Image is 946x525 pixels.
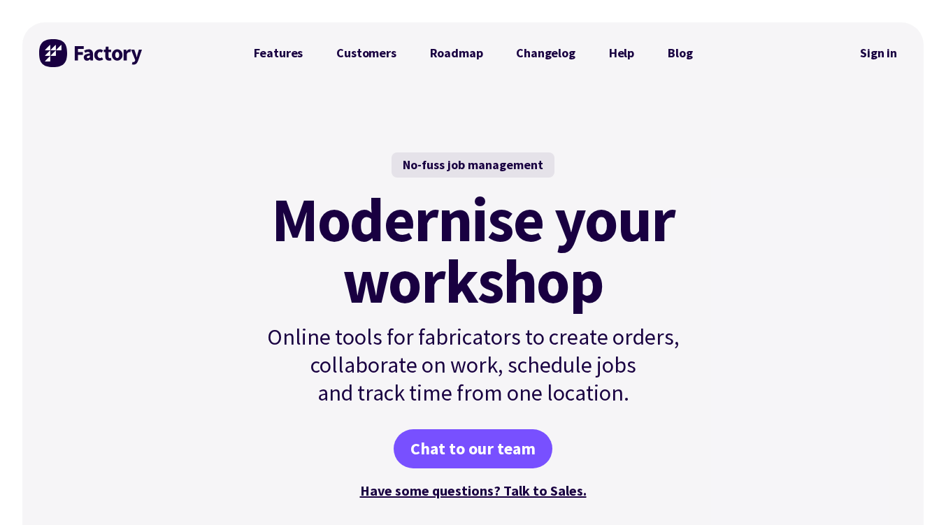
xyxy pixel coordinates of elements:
a: Blog [651,39,709,67]
a: Roadmap [413,39,500,67]
a: Sign in [850,37,907,69]
nav: Primary Navigation [237,39,710,67]
a: Customers [320,39,413,67]
mark: Modernise your workshop [271,189,675,312]
div: No-fuss job management [392,152,554,178]
p: Online tools for fabricators to create orders, collaborate on work, schedule jobs and track time ... [237,323,710,407]
a: Help [592,39,651,67]
a: Have some questions? Talk to Sales. [360,482,587,499]
a: Changelog [499,39,592,67]
a: Features [237,39,320,67]
nav: Secondary Navigation [850,37,907,69]
a: Chat to our team [394,429,552,468]
img: Factory [39,39,144,67]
